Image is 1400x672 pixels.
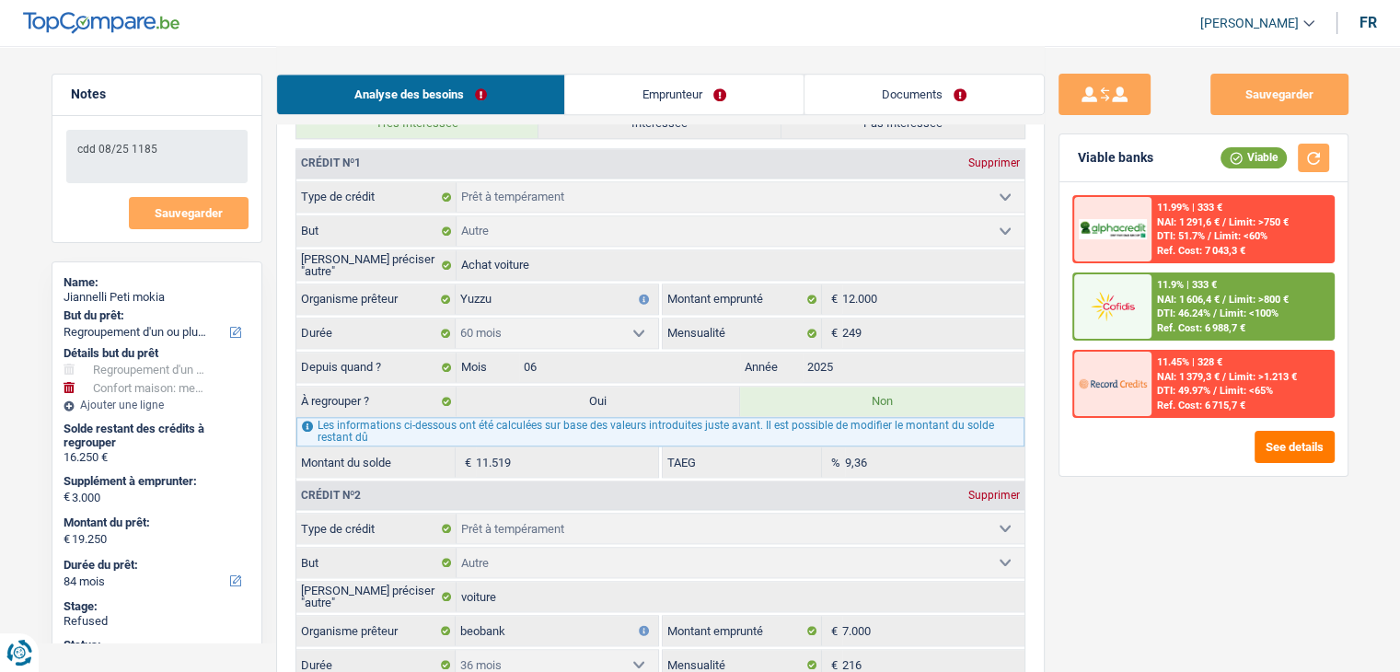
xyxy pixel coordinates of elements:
[1157,307,1210,319] span: DTI: 46.24%
[1157,279,1217,291] div: 11.9% | 333 €
[1222,216,1226,228] span: /
[296,319,456,348] label: Durée
[296,548,457,577] label: But
[296,284,456,314] label: Organisme prêteur
[296,182,457,212] label: Type de crédit
[964,157,1024,168] div: Supprimer
[822,319,842,348] span: €
[296,514,457,543] label: Type de crédit
[740,353,803,382] label: Année
[663,284,822,314] label: Montant emprunté
[1222,371,1226,383] span: /
[1079,366,1147,400] img: Record Credits
[1186,8,1314,39] a: [PERSON_NAME]
[64,399,250,411] div: Ajouter une ligne
[64,599,250,614] div: Stage:
[740,387,1024,416] label: Non
[1213,307,1217,319] span: /
[296,157,365,168] div: Crédit nº1
[64,516,247,530] label: Montant du prêt:
[1157,371,1220,383] span: NAI: 1 379,3 €
[71,87,243,102] h5: Notes
[1208,230,1211,242] span: /
[457,353,519,382] label: Mois
[23,12,179,34] img: TopCompare Logo
[565,75,804,114] a: Emprunteur
[296,447,456,477] label: Montant du solde
[1078,150,1153,166] div: Viable banks
[296,582,457,611] label: [PERSON_NAME] préciser "autre"
[296,250,457,280] label: [PERSON_NAME] préciser "autre"
[64,275,250,290] div: Name:
[1220,385,1273,397] span: Limit: <65%
[1229,371,1297,383] span: Limit: >1.213 €
[822,616,842,645] span: €
[519,353,741,382] input: MM
[155,207,223,219] span: Sauvegarder
[803,353,1024,382] input: AAAA
[1221,147,1287,168] div: Viable
[277,75,564,114] a: Analyse des besoins
[1157,385,1210,397] span: DTI: 49.97%
[64,474,247,489] label: Supplément à emprunter:
[64,422,250,450] div: Solde restant des crédits à regrouper
[1079,219,1147,240] img: AlphaCredit
[64,346,250,361] div: Détails but du prêt
[663,447,822,477] label: TAEG
[64,558,247,573] label: Durée du prêt:
[822,447,845,477] span: %
[457,387,741,416] label: Oui
[804,75,1044,114] a: Documents
[296,216,457,246] label: But
[1157,356,1222,368] div: 11.45% | 328 €
[1157,322,1245,334] div: Ref. Cost: 6 988,7 €
[964,490,1024,501] div: Supprimer
[1213,385,1217,397] span: /
[663,319,822,348] label: Mensualité
[296,387,457,416] label: À regrouper ?
[64,614,250,629] div: Refused
[1220,307,1279,319] span: Limit: <100%
[64,490,70,504] span: €
[1210,74,1348,115] button: Sauvegarder
[1229,216,1289,228] span: Limit: >750 €
[456,447,476,477] span: €
[296,490,365,501] div: Crédit nº2
[822,284,842,314] span: €
[1157,245,1245,257] div: Ref. Cost: 7 043,3 €
[64,532,70,547] span: €
[1157,230,1205,242] span: DTI: 51.7%
[1157,294,1220,306] span: NAI: 1 606,4 €
[296,616,456,645] label: Organisme prêteur
[64,450,250,465] div: 16.250 €
[1157,400,1245,411] div: Ref. Cost: 6 715,7 €
[1222,294,1226,306] span: /
[64,290,250,305] div: Jiannelli Peti mokia
[296,417,1024,446] div: Les informations ci-dessous ont été calculées sur base des valeurs introduites juste avant. Il es...
[1079,289,1147,323] img: Cofidis
[1255,431,1335,463] button: See details
[1229,294,1289,306] span: Limit: >800 €
[296,353,457,382] label: Depuis quand ?
[64,638,250,653] div: Status:
[1360,14,1377,31] div: fr
[663,616,822,645] label: Montant emprunté
[1157,202,1222,214] div: 11.99% | 333 €
[64,308,247,323] label: But du prêt:
[1200,16,1299,31] span: [PERSON_NAME]
[1214,230,1267,242] span: Limit: <60%
[1157,216,1220,228] span: NAI: 1 291,6 €
[129,197,249,229] button: Sauvegarder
